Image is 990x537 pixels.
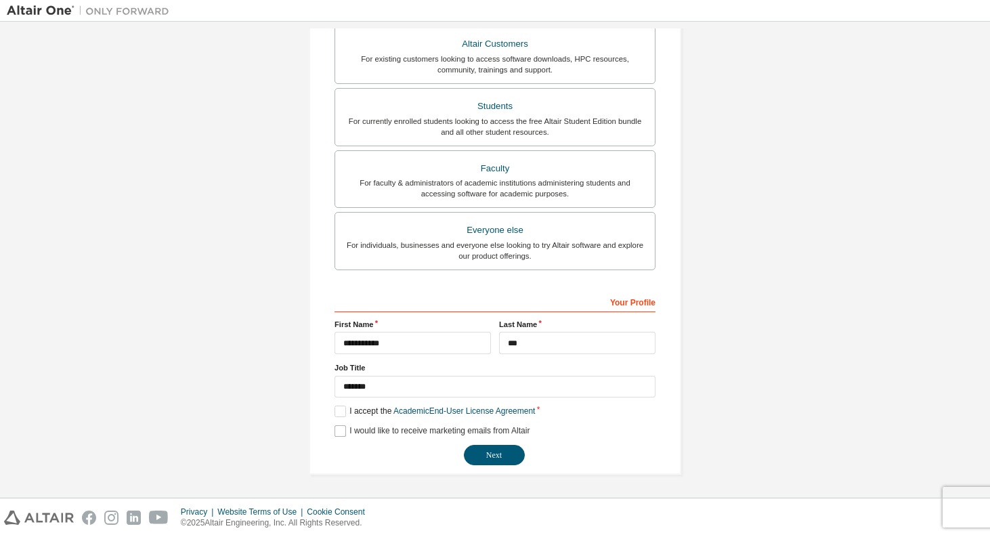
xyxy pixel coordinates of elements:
[499,319,655,330] label: Last Name
[127,511,141,525] img: linkedin.svg
[343,35,647,53] div: Altair Customers
[343,240,647,261] div: For individuals, businesses and everyone else looking to try Altair software and explore our prod...
[343,221,647,240] div: Everyone else
[343,53,647,75] div: For existing customers looking to access software downloads, HPC resources, community, trainings ...
[181,507,217,517] div: Privacy
[217,507,307,517] div: Website Terms of Use
[181,517,373,529] p: © 2025 Altair Engineering, Inc. All Rights Reserved.
[464,445,525,465] button: Next
[335,291,655,312] div: Your Profile
[149,511,169,525] img: youtube.svg
[7,4,176,18] img: Altair One
[343,116,647,137] div: For currently enrolled students looking to access the free Altair Student Edition bundle and all ...
[82,511,96,525] img: facebook.svg
[393,406,535,416] a: Academic End-User License Agreement
[335,362,655,373] label: Job Title
[335,425,530,437] label: I would like to receive marketing emails from Altair
[343,97,647,116] div: Students
[343,177,647,199] div: For faculty & administrators of academic institutions administering students and accessing softwa...
[343,159,647,178] div: Faculty
[335,319,491,330] label: First Name
[104,511,119,525] img: instagram.svg
[4,511,74,525] img: altair_logo.svg
[335,406,535,417] label: I accept the
[307,507,372,517] div: Cookie Consent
